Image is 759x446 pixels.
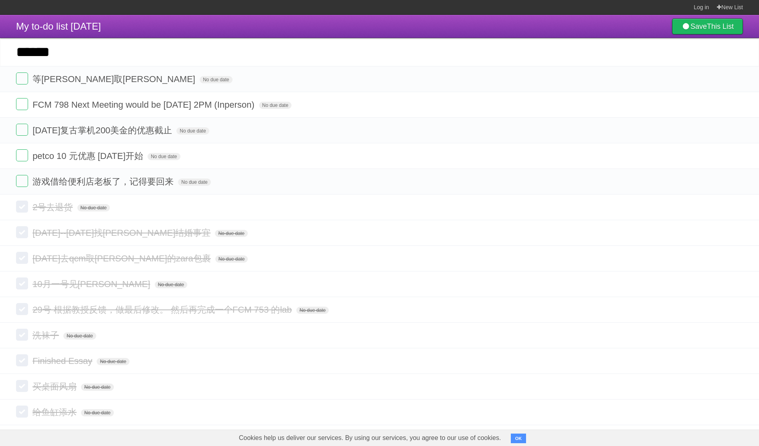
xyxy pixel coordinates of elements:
[32,151,145,161] span: petco 10 元优惠 [DATE]开始
[81,409,113,416] span: No due date
[148,153,180,160] span: No due date
[16,21,101,32] span: My to-do list [DATE]
[296,307,329,314] span: No due date
[215,230,247,237] span: No due date
[32,202,75,212] span: 2号去退货
[16,201,28,213] label: Done
[16,124,28,136] label: Done
[672,18,743,34] a: SaveThis List
[81,384,113,391] span: No due date
[16,252,28,264] label: Done
[200,76,232,83] span: No due date
[32,407,79,417] span: 给鱼缸添水
[16,406,28,418] label: Done
[176,127,209,135] span: No due date
[32,74,197,84] span: 等[PERSON_NAME]取[PERSON_NAME]
[16,303,28,315] label: Done
[16,175,28,187] label: Done
[16,354,28,366] label: Done
[259,102,291,109] span: No due date
[215,255,248,263] span: No due date
[16,329,28,341] label: Done
[32,228,213,238] span: [DATE]--[DATE]找[PERSON_NAME]结婚事宜
[16,149,28,161] label: Done
[32,177,176,187] span: 游戏借给便利店老板了，记得要回来
[511,434,526,443] button: OK
[178,179,210,186] span: No due date
[97,358,129,365] span: No due date
[32,305,294,315] span: 29号 根据教授反馈，做最后修改。 然后再完成一个FCM 753 的lab
[77,204,110,211] span: No due date
[155,281,187,288] span: No due date
[32,253,213,263] span: [DATE]去qcm取[PERSON_NAME]的zara包裹
[32,330,61,340] span: 洗袜子
[32,356,94,366] span: Finished Essay
[32,100,256,110] span: FCM 798 Next Meeting would be [DATE] 2PM (Inperson)
[16,98,28,110] label: Done
[63,332,96,340] span: No due date
[707,22,734,30] b: This List
[32,279,152,289] span: 10月一号见[PERSON_NAME]
[16,277,28,289] label: Done
[16,226,28,238] label: Done
[32,125,174,135] span: [DATE]复古掌机200美金的优惠截止
[16,380,28,392] label: Done
[32,382,79,392] span: 买桌面风扇
[231,430,509,446] span: Cookies help us deliver our services. By using our services, you agree to our use of cookies.
[16,72,28,84] label: Done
